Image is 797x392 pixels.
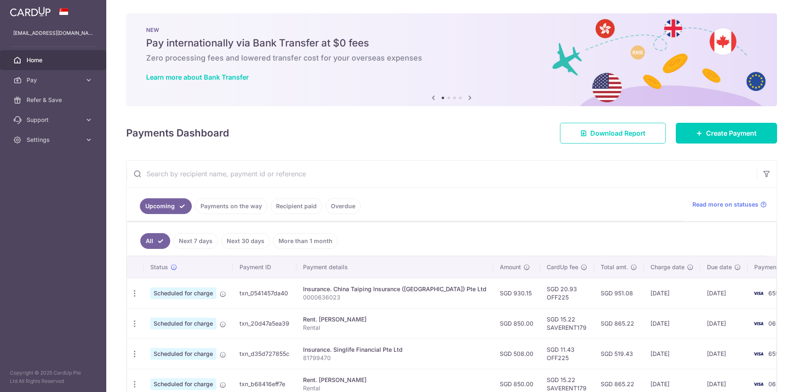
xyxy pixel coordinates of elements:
[195,198,267,214] a: Payments on the way
[303,285,487,293] div: Insurance. China Taiping Insurance ([GEOGRAPHIC_DATA]) Pte Ltd
[750,288,767,298] img: Bank Card
[594,308,644,338] td: SGD 865.22
[150,378,216,390] span: Scheduled for charge
[146,27,757,33] p: NEW
[303,315,487,324] div: Rent. [PERSON_NAME]
[547,263,578,271] span: CardUp fee
[540,278,594,308] td: SGD 20.93 OFF225
[594,338,644,369] td: SGD 519.43
[744,367,789,388] iframe: Opens a widget where you can find more information
[150,287,216,299] span: Scheduled for charge
[644,278,700,308] td: [DATE]
[750,349,767,359] img: Bank Card
[560,123,666,144] a: Download Report
[27,96,81,104] span: Refer & Save
[27,76,81,84] span: Pay
[126,13,777,106] img: Bank transfer banner
[10,7,51,17] img: CardUp
[700,338,748,369] td: [DATE]
[303,324,487,332] p: Rental
[127,161,757,187] input: Search by recipient name, payment id or reference
[146,53,757,63] h6: Zero processing fees and lowered transfer cost for your overseas expenses
[233,256,296,278] th: Payment ID
[233,338,296,369] td: txn_d35d727855c
[601,263,628,271] span: Total amt.
[650,263,685,271] span: Charge date
[13,29,93,37] p: [EMAIL_ADDRESS][DOMAIN_NAME]
[271,198,322,214] a: Recipient paid
[750,319,767,329] img: Bank Card
[700,308,748,338] td: [DATE]
[540,308,594,338] td: SGD 15.22 SAVERENT179
[303,346,487,354] div: Insurance. Singlife Financial Pte Ltd
[493,278,540,308] td: SGD 930.15
[493,338,540,369] td: SGD 508.00
[768,290,782,297] span: 6556
[768,320,783,327] span: 0666
[644,308,700,338] td: [DATE]
[590,128,645,138] span: Download Report
[140,233,170,249] a: All
[27,56,81,64] span: Home
[146,37,757,50] h5: Pay internationally via Bank Transfer at $0 fees
[303,376,487,384] div: Rent. [PERSON_NAME]
[644,338,700,369] td: [DATE]
[126,126,229,141] h4: Payments Dashboard
[150,263,168,271] span: Status
[706,128,757,138] span: Create Payment
[768,350,782,357] span: 6556
[676,123,777,144] a: Create Payment
[303,354,487,362] p: 81799470
[150,318,216,329] span: Scheduled for charge
[692,200,767,209] a: Read more on statuses
[500,263,521,271] span: Amount
[27,116,81,124] span: Support
[493,308,540,338] td: SGD 850.00
[140,198,192,214] a: Upcoming
[700,278,748,308] td: [DATE]
[273,233,338,249] a: More than 1 month
[221,233,270,249] a: Next 30 days
[174,233,218,249] a: Next 7 days
[692,200,758,209] span: Read more on statuses
[27,136,81,144] span: Settings
[233,278,296,308] td: txn_0541457da40
[150,348,216,360] span: Scheduled for charge
[325,198,361,214] a: Overdue
[303,293,487,302] p: 0000636023
[296,256,493,278] th: Payment details
[707,263,732,271] span: Due date
[540,338,594,369] td: SGD 11.43 OFF225
[146,73,249,81] a: Learn more about Bank Transfer
[594,278,644,308] td: SGD 951.08
[233,308,296,338] td: txn_20d47a5ea39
